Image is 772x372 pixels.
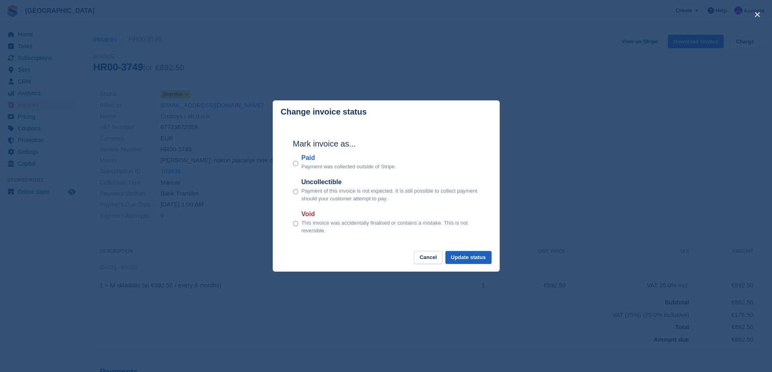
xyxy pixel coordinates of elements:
h2: Mark invoice as... [293,138,479,150]
p: Payment of this invoice is not expected. It is still possible to collect payment should your cust... [302,187,479,203]
button: Cancel [414,251,443,264]
p: Payment was collected outside of Stripe. [302,163,396,171]
button: Update status [445,251,492,264]
p: This invoice was accidentally finalised or contains a mistake. This is not reversible. [302,219,479,235]
label: Paid [302,153,396,163]
p: Change invoice status [281,107,367,117]
button: close [751,8,764,21]
label: Uncollectible [302,177,479,187]
label: Void [302,209,479,219]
